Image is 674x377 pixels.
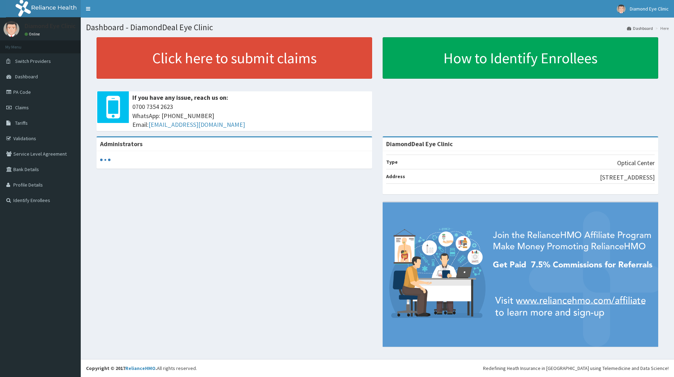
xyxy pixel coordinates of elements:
a: Dashboard [627,25,653,31]
img: provider-team-banner.png [383,202,658,347]
h1: Dashboard - DiamondDeal Eye Clinic [86,23,669,32]
footer: All rights reserved. [81,359,674,377]
a: How to Identify Enrollees [383,37,658,79]
a: Online [25,32,41,37]
span: Diamond Eye Clinic [630,6,669,12]
svg: audio-loading [100,155,111,165]
img: User Image [617,5,626,13]
li: Here [654,25,669,31]
a: [EMAIL_ADDRESS][DOMAIN_NAME] [148,121,245,129]
span: 0700 7354 2623 WhatsApp: [PHONE_NUMBER] Email: [132,102,369,129]
strong: Copyright © 2017 . [86,365,157,371]
p: [STREET_ADDRESS] [600,173,655,182]
span: Switch Providers [15,58,51,64]
div: Redefining Heath Insurance in [GEOGRAPHIC_DATA] using Telemedicine and Data Science! [483,365,669,372]
span: Tariffs [15,120,28,126]
b: Administrators [100,140,143,148]
p: Optical Center [617,158,655,168]
img: User Image [4,21,19,37]
strong: DiamondDeal Eye Clinic [386,140,453,148]
b: Address [386,173,405,180]
span: Dashboard [15,73,38,80]
b: If you have any issue, reach us on: [132,93,228,102]
b: Type [386,159,398,165]
p: Diamond Eye Clinic [25,23,76,29]
a: Click here to submit claims [97,37,372,79]
a: RelianceHMO [125,365,156,371]
span: Claims [15,104,29,111]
